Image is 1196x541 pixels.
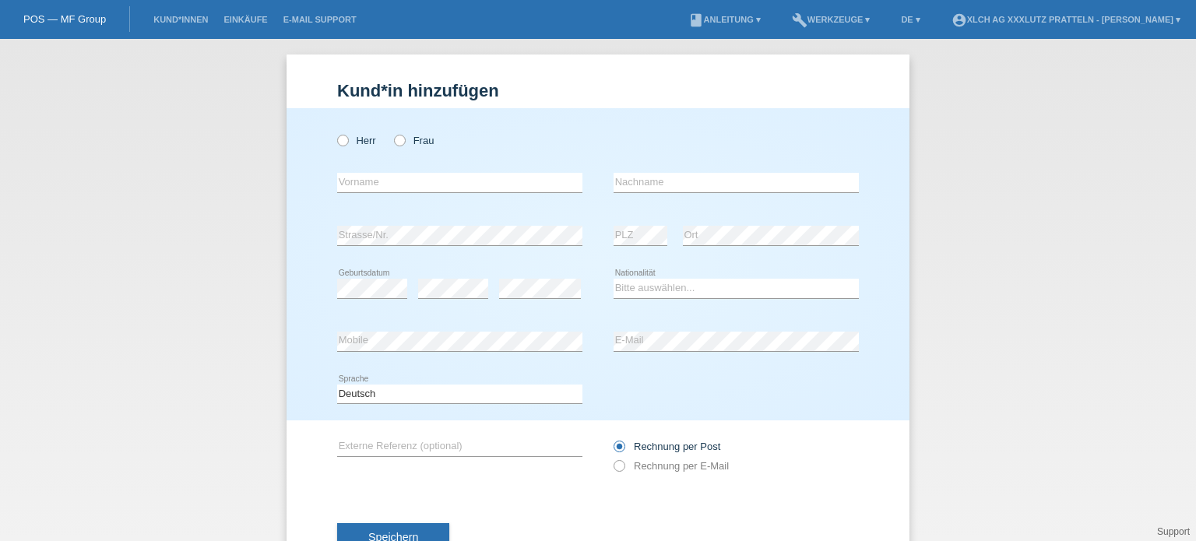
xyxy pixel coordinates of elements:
[216,15,275,24] a: Einkäufe
[614,441,720,452] label: Rechnung per Post
[614,441,624,460] input: Rechnung per Post
[614,460,729,472] label: Rechnung per E-Mail
[944,15,1188,24] a: account_circleXLCH AG XXXLutz Pratteln - [PERSON_NAME] ▾
[681,15,769,24] a: bookAnleitung ▾
[337,81,859,100] h1: Kund*in hinzufügen
[688,12,704,28] i: book
[784,15,878,24] a: buildWerkzeuge ▾
[614,460,624,480] input: Rechnung per E-Mail
[23,13,106,25] a: POS — MF Group
[952,12,967,28] i: account_circle
[276,15,364,24] a: E-Mail Support
[146,15,216,24] a: Kund*innen
[893,15,927,24] a: DE ▾
[792,12,807,28] i: build
[1157,526,1190,537] a: Support
[394,135,434,146] label: Frau
[394,135,404,145] input: Frau
[337,135,376,146] label: Herr
[337,135,347,145] input: Herr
